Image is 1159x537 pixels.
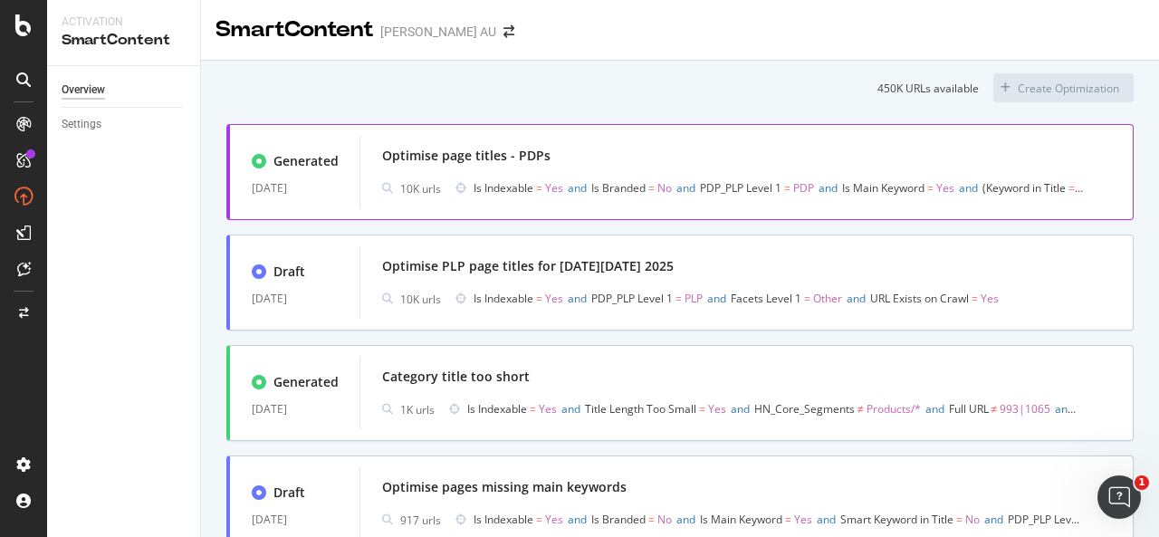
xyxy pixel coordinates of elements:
span: 993|1065 [1000,401,1050,417]
span: = [536,291,542,306]
span: No [965,512,980,527]
span: Full URL [949,401,989,417]
span: and [984,512,1003,527]
span: 1 [1135,475,1149,490]
span: = [536,512,542,527]
span: and [676,180,695,196]
div: [DATE] [252,288,338,310]
div: Optimise page titles - PDPs [382,147,551,165]
div: Draft [273,484,305,502]
span: PDP [793,180,814,196]
div: Optimise PLP page titles for [DATE][DATE] 2025 [382,257,674,275]
span: Keyword in Title [986,180,1066,196]
div: Draft [273,263,305,281]
div: SmartContent [216,14,373,45]
span: PDP_PLP Level 1 [591,291,673,306]
span: = [804,291,810,306]
span: Yes [545,291,563,306]
span: and [959,180,978,196]
span: Yes [545,180,563,196]
div: Activation [62,14,186,30]
span: = [648,512,655,527]
span: PLP [685,291,703,306]
span: = [699,401,705,417]
span: No [657,512,672,527]
div: 10K urls [400,181,441,197]
div: Generated [273,373,339,391]
span: Yes [539,401,557,417]
span: and [568,512,587,527]
span: and [707,291,726,306]
span: and [819,180,838,196]
span: PDP_PLP Level 1 [700,180,781,196]
span: Is Branded [591,512,646,527]
span: Is Main Keyword [700,512,782,527]
span: and [817,512,836,527]
span: = [956,512,963,527]
div: Settings [62,115,101,134]
span: URL Exists on Crawl [870,291,969,306]
span: = [536,180,542,196]
span: Is Main Keyword [842,180,924,196]
span: and [568,291,587,306]
span: and [847,291,866,306]
div: Optimise pages missing main keywords [382,478,627,496]
div: SmartContent [62,30,186,51]
div: Create Optimization [1018,81,1119,96]
div: Overview [62,81,105,100]
span: Is Indexable [474,180,533,196]
span: and [731,401,750,417]
span: Yes [981,291,999,306]
span: Is Branded [591,180,646,196]
div: [DATE] [252,509,338,531]
div: 917 urls [400,513,441,528]
span: Yes [708,401,726,417]
span: Smart Keyword in Title [840,512,953,527]
span: = [675,291,682,306]
div: 10K urls [400,292,441,307]
span: = [648,180,655,196]
span: and [1055,401,1074,417]
span: Is Indexable [474,291,533,306]
span: HN_Core_Segments [754,401,855,417]
span: Yes [936,180,954,196]
span: Yes [545,512,563,527]
a: Settings [62,115,187,134]
div: [DATE] [252,398,338,420]
span: PDP_PLP Level 1 [1008,512,1089,527]
span: Is Indexable [474,512,533,527]
a: Overview [62,81,187,100]
div: Category title too short [382,368,530,386]
span: Facets Level 1 [731,291,801,306]
span: ≠ [991,401,998,417]
span: Products/* [867,401,921,417]
div: arrow-right-arrow-left [503,25,514,38]
div: 1K urls [400,402,435,417]
span: Other [813,291,842,306]
span: Is Indexable [467,401,527,417]
span: No [657,180,672,196]
span: and [676,512,695,527]
span: = [784,180,790,196]
span: = [1068,180,1083,196]
span: Title Length Too Small [585,401,696,417]
div: [DATE] [252,177,338,199]
span: and [561,401,580,417]
span: and [925,401,944,417]
span: ≠ [857,401,864,417]
span: = [927,180,934,196]
span: Yes [794,512,812,527]
span: = [530,401,536,417]
iframe: Intercom live chat [1097,475,1141,519]
span: and [568,180,587,196]
span: = [972,291,978,306]
button: Create Optimization [993,73,1134,102]
span: = [785,512,791,527]
div: [PERSON_NAME] AU [380,23,496,41]
div: 450K URLs available [877,81,979,96]
div: Generated [273,152,339,170]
